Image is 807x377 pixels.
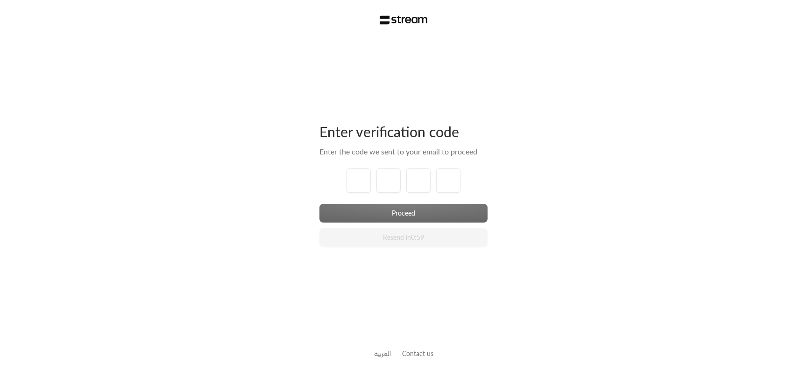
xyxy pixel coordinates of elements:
[380,15,428,25] img: Stream Logo
[319,146,488,157] div: Enter the code we sent to your email to proceed
[374,345,391,362] a: العربية
[319,123,488,140] div: Enter verification code
[402,349,433,358] button: Contact us
[402,349,433,357] a: Contact us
